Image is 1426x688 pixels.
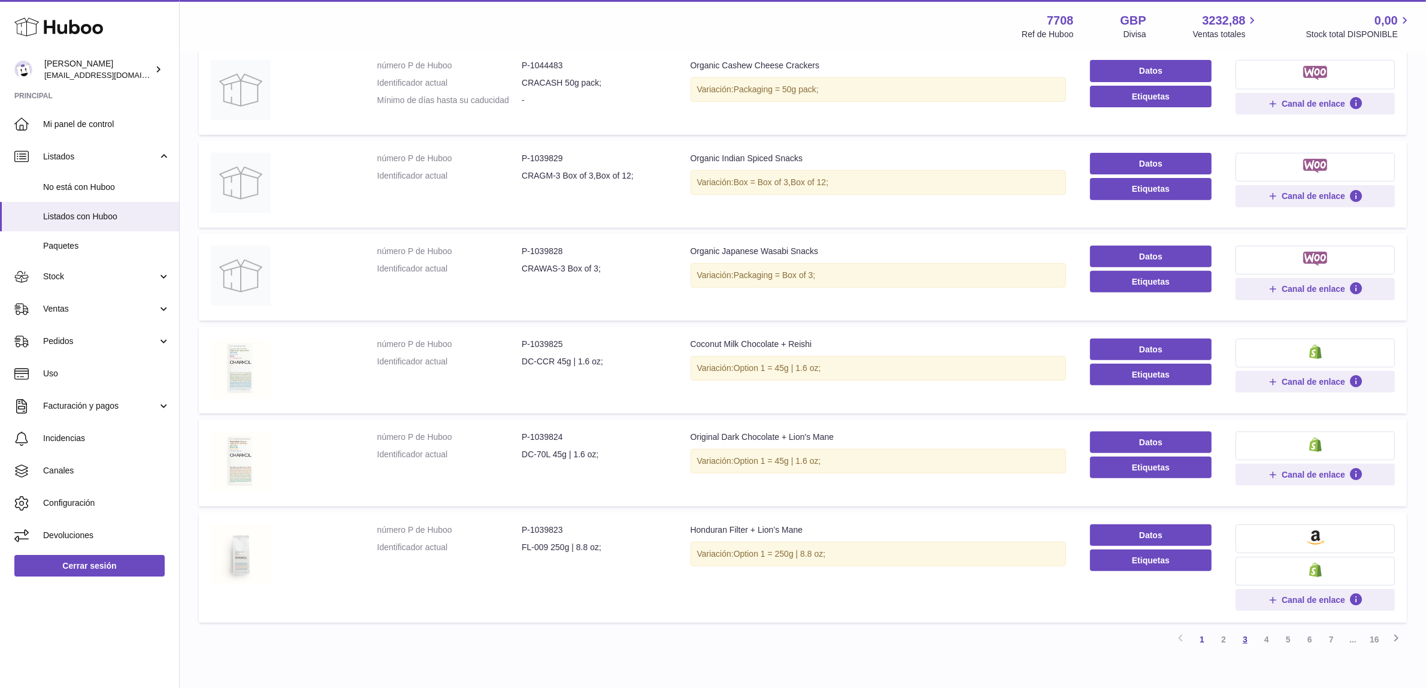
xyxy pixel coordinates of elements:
[522,263,666,274] dd: CRAWAS-3 Box of 3;
[1303,66,1328,80] img: woocommerce-small.png
[522,60,666,71] dd: P-1044483
[1090,60,1212,82] a: Datos
[211,524,271,584] img: Honduran Filter + Lion’s Mane
[211,431,271,491] img: Original Dark Chocolate + Lion's Mane
[1090,524,1212,546] a: Datos
[1120,13,1146,29] strong: GBP
[43,336,158,347] span: Pedidos
[1236,589,1395,611] button: Canal de enlace
[377,449,522,460] dt: Identificador actual
[1282,595,1345,605] span: Canal de enlace
[691,524,1066,536] div: Honduran Filter + Lion’s Mane
[522,246,666,257] dd: P-1039828
[1090,339,1212,360] a: Datos
[377,542,522,553] dt: Identificador actual
[211,339,271,399] img: Coconut Milk Chocolate + Reishi
[1277,629,1299,650] a: 5
[1282,98,1345,109] span: Canal de enlace
[1256,629,1277,650] a: 4
[1090,364,1212,385] button: Etiquetas
[211,60,271,120] img: Organic Cashew Cheese Crackers
[1090,246,1212,267] a: Datos
[43,151,158,162] span: Listados
[734,270,816,280] span: Packaging = Box of 3;
[43,433,170,444] span: Incidencias
[1090,271,1212,292] button: Etiquetas
[1047,13,1074,29] strong: 7708
[522,153,666,164] dd: P-1039829
[691,246,1066,257] div: Organic Japanese Wasabi Snacks
[1309,345,1322,359] img: shopify-small.png
[377,431,522,443] dt: número P de Huboo
[1022,29,1073,40] div: Ref de Huboo
[691,339,1066,350] div: Coconut Milk Chocolate + Reishi
[522,356,666,367] dd: DC-CCR 45g | 1.6 oz;
[377,356,522,367] dt: Identificador actual
[1321,629,1342,650] a: 7
[43,465,170,476] span: Canales
[14,61,32,79] img: internalAdmin-7708@internal.huboo.com
[1236,185,1395,207] button: Canal de enlace
[1374,13,1398,29] span: 0,00
[522,449,666,460] dd: DC-70L 45g | 1.6 oz;
[691,449,1066,473] div: Variación:
[691,153,1066,164] div: Organic Indian Spiced Snacks
[691,77,1066,102] div: Variación:
[691,170,1066,195] div: Variación:
[14,555,165,577] a: Cerrar sesión
[734,177,828,187] span: Box = Box of 3,Box of 12;
[691,263,1066,288] div: Variación:
[1299,629,1321,650] a: 6
[377,263,522,274] dt: Identificador actual
[43,530,170,541] span: Devoluciones
[734,456,821,466] span: Option 1 = 45g | 1.6 oz;
[691,60,1066,71] div: Organic Cashew Cheese Crackers
[1306,13,1412,40] a: 0,00 Stock total DISPONIBLE
[734,85,819,94] span: Packaging = 50g pack;
[691,356,1066,381] div: Variación:
[43,271,158,282] span: Stock
[1090,153,1212,174] a: Datos
[522,170,666,182] dd: CRAGM-3 Box of 3,Box of 12;
[1236,464,1395,485] button: Canal de enlace
[1191,629,1213,650] a: 1
[377,170,522,182] dt: Identificador actual
[1202,13,1245,29] span: 3232,88
[377,246,522,257] dt: número P de Huboo
[1282,191,1345,201] span: Canal de enlace
[1282,376,1345,387] span: Canal de enlace
[522,524,666,536] dd: P-1039823
[1306,29,1412,40] span: Stock total DISPONIBLE
[1090,86,1212,107] button: Etiquetas
[43,497,170,509] span: Configuración
[43,119,170,130] span: Mi panel de control
[1236,278,1395,300] button: Canal de enlace
[44,70,176,80] span: [EMAIL_ADDRESS][DOMAIN_NAME]
[1090,550,1212,571] button: Etiquetas
[522,431,666,443] dd: P-1039824
[43,303,158,315] span: Ventas
[43,182,170,193] span: No está con Huboo
[1090,457,1212,478] button: Etiquetas
[44,58,152,81] div: [PERSON_NAME]
[1303,159,1328,173] img: woocommerce-small.png
[1307,530,1324,545] img: amazon-small.png
[1282,469,1345,480] span: Canal de enlace
[1342,629,1364,650] span: ...
[211,153,271,213] img: Organic Indian Spiced Snacks
[211,246,271,306] img: Organic Japanese Wasabi Snacks
[1090,431,1212,453] a: Datos
[377,339,522,350] dt: número P de Huboo
[43,368,170,379] span: Uso
[1364,629,1385,650] a: 16
[43,400,158,412] span: Facturación y pagos
[1303,252,1328,266] img: woocommerce-small.png
[1124,29,1146,40] div: Divisa
[377,524,522,536] dt: número P de Huboo
[734,363,821,373] span: Option 1 = 45g | 1.6 oz;
[1236,371,1395,393] button: Canal de enlace
[522,339,666,350] dd: P-1039825
[377,60,522,71] dt: número P de Huboo
[522,542,666,553] dd: FL-009 250g | 8.8 oz;
[43,211,170,222] span: Listados con Huboo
